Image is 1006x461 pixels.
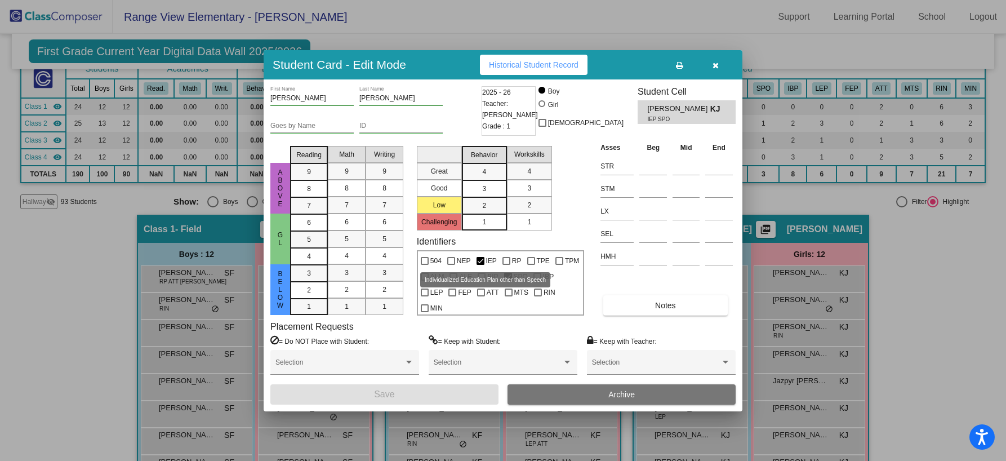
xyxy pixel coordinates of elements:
span: 504 [430,254,442,268]
span: TPE [537,254,550,268]
span: beLow [275,270,286,309]
span: 1 [382,302,386,312]
button: Archive [508,384,736,405]
span: 8 [307,184,311,194]
span: IBP [543,270,554,283]
span: NEP [457,254,471,268]
span: IEP SPO [647,115,702,123]
span: MIN [430,302,443,315]
h3: Student Cell [638,86,736,97]
span: TPM [565,254,579,268]
span: 3 [345,268,349,278]
span: Above [275,169,286,208]
span: 2025 - 26 [482,87,511,98]
th: End [702,141,736,154]
div: Girl [547,100,559,110]
span: 1 [527,217,531,227]
label: = Keep with Teacher: [587,335,657,347]
th: Asses [598,141,636,154]
input: assessment [600,248,634,265]
span: 2 [382,285,386,295]
span: 6 [345,217,349,227]
span: IEP [486,254,497,268]
span: 2 [527,200,531,210]
span: Math [339,149,354,159]
span: 9 [382,166,386,176]
span: 2 [345,285,349,295]
input: assessment [600,203,634,220]
span: ALE [459,270,472,283]
span: LEP [430,286,443,299]
span: 7 [345,200,349,210]
button: Historical Student Record [480,55,587,75]
span: Notes [655,301,676,310]
span: 1 [482,217,486,227]
button: Notes [603,295,727,316]
span: 1 [345,302,349,312]
input: assessment [600,225,634,242]
span: 4 [382,251,386,261]
span: GL [275,231,286,247]
th: Beg [636,141,670,154]
span: 3 [482,184,486,194]
span: [PERSON_NAME] [647,103,710,115]
h3: Student Card - Edit Mode [273,57,406,72]
span: SPO [514,270,528,283]
span: 6 [382,217,386,227]
span: Teacher: [PERSON_NAME] [482,98,538,121]
span: Historical Student Record [489,60,578,69]
span: Archive [608,390,635,399]
span: 8 [345,183,349,193]
span: RP [512,254,522,268]
span: 3 [527,183,531,193]
input: assessment [600,158,634,175]
span: Save [374,389,394,399]
label: = Keep with Student: [429,335,501,347]
span: 5 [382,234,386,244]
input: assessment [600,180,634,197]
span: 3 [382,268,386,278]
span: ATT [487,286,499,299]
span: Workskills [514,149,545,159]
span: Writing [374,149,395,159]
span: 7 [382,200,386,210]
span: Behavior [471,150,497,160]
span: FEP [458,286,471,299]
span: MTS [514,286,528,299]
span: BIP [487,270,498,283]
input: goes by name [270,122,354,130]
span: Reading [296,150,322,160]
span: 4 [482,167,486,177]
label: = Do NOT Place with Student: [270,335,369,347]
span: 8 [382,183,386,193]
span: Grade : 1 [482,121,510,132]
span: 3 [307,268,311,278]
span: [DEMOGRAPHIC_DATA] [548,116,624,130]
div: Boy [547,86,560,96]
span: 5 [345,234,349,244]
span: 4 [527,166,531,176]
span: 7 [307,201,311,211]
span: 6 [307,218,311,228]
span: 2 [307,285,311,295]
th: Mid [670,141,702,154]
span: 4 [345,251,349,261]
label: Placement Requests [270,321,354,332]
span: 9 [345,166,349,176]
span: KJ [710,103,726,115]
span: 4 [307,251,311,261]
span: RIN [544,286,555,299]
span: 1 [307,302,311,312]
span: 2 [482,201,486,211]
label: Identifiers [417,236,456,247]
span: 9 [307,167,311,177]
span: 5 [307,234,311,245]
span: ALM [430,270,444,283]
button: Save [270,384,498,405]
